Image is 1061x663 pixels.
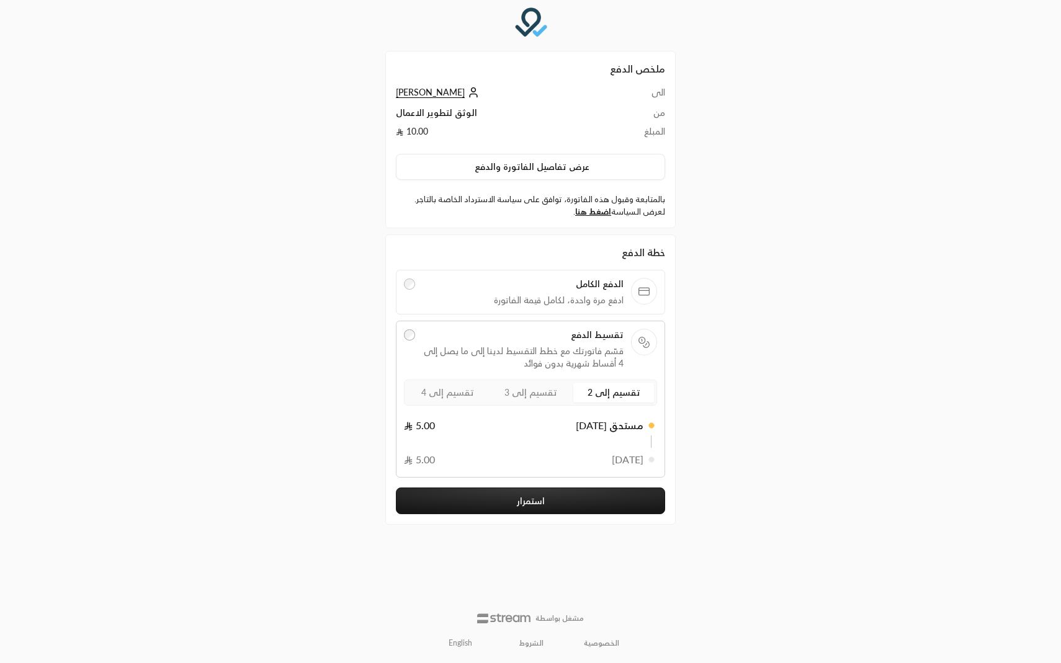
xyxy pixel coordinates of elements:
[404,418,435,433] span: 5.00
[396,125,612,144] td: 10.00
[535,613,584,623] p: مشغل بواسطة
[404,329,415,340] input: تقسيط الدفعقسّم فاتورتك مع خطط التقسيط لدينا إلى ما يصل إلى 4 أقساط شهرية بدون فوائد
[396,87,482,97] a: [PERSON_NAME]
[423,329,624,341] span: تقسيط الدفع
[396,61,665,76] h2: ملخص الدفع
[588,387,640,398] span: تقسيم إلى 2
[612,107,665,125] td: من
[584,638,619,648] a: الخصوصية
[519,638,544,648] a: الشروط
[404,278,415,290] input: الدفع الكاملادفع مرة واحدة، لكامل قيمة الفاتورة
[421,387,474,398] span: تقسيم إلى 4
[396,194,665,218] label: بالمتابعة وقبول هذه الفاتورة، توافق على سياسة الاسترداد الخاصة بالتاجر. لعرض السياسة .
[423,345,624,370] span: قسّم فاتورتك مع خطط التقسيط لدينا إلى ما يصل إلى 4 أقساط شهرية بدون فوائد
[575,207,611,216] a: اضغط هنا
[396,487,665,514] button: استمرار
[404,452,435,467] span: 5.00
[396,87,465,98] span: [PERSON_NAME]
[396,107,612,125] td: الوثق لتطوير الاعمال
[504,387,557,398] span: تقسيم إلى 3
[396,245,665,260] div: خطة الدفع
[514,7,547,41] img: Company Logo
[612,86,665,107] td: الى
[576,418,643,433] span: مستحق [DATE]
[612,125,665,144] td: المبلغ
[423,278,624,290] span: الدفع الكامل
[396,154,665,180] button: عرض تفاصيل الفاتورة والدفع
[612,452,643,467] span: [DATE]
[442,633,479,653] a: English
[423,294,624,306] span: ادفع مرة واحدة، لكامل قيمة الفاتورة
